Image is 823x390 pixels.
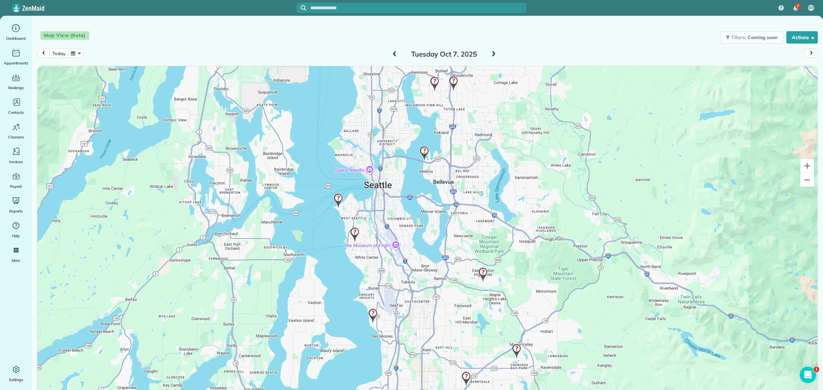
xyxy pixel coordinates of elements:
[9,376,23,383] span: Settings
[3,146,29,165] a: Invoices
[3,97,29,116] a: Contacts
[800,173,814,187] button: Zoom out
[797,3,799,9] span: 7
[3,195,29,215] a: Reports
[3,47,29,66] a: Appointments
[4,60,28,66] span: Appointments
[748,34,778,40] span: Coming soon
[3,171,29,190] a: Payroll
[49,49,68,58] button: today
[805,49,818,58] button: next
[3,220,29,239] a: Help
[6,35,26,42] span: Dashboard
[3,72,29,91] a: Bookings
[800,367,816,383] iframe: Intercom live chat
[401,50,487,58] h2: Tuesday Oct 7, 2025
[12,257,20,264] span: More
[9,208,23,215] span: Reports
[8,134,24,141] span: Cleaners
[3,364,29,383] a: Settings
[786,31,818,44] button: Actions
[788,1,803,16] div: 7 unread notifications
[10,183,22,190] span: Payroll
[814,367,819,372] span: 1
[12,232,20,239] span: Help
[9,158,23,165] span: Invoices
[8,109,24,116] span: Contacts
[37,49,50,58] button: prev
[297,5,306,11] button: Focus search
[3,23,29,42] a: Dashboard
[800,159,814,173] button: Zoom in
[732,34,746,40] span: Filters:
[40,31,89,40] span: Map View (Beta)
[3,121,29,141] a: Cleaners
[809,5,814,11] span: CV
[301,5,306,11] svg: Focus search
[8,84,24,91] span: Bookings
